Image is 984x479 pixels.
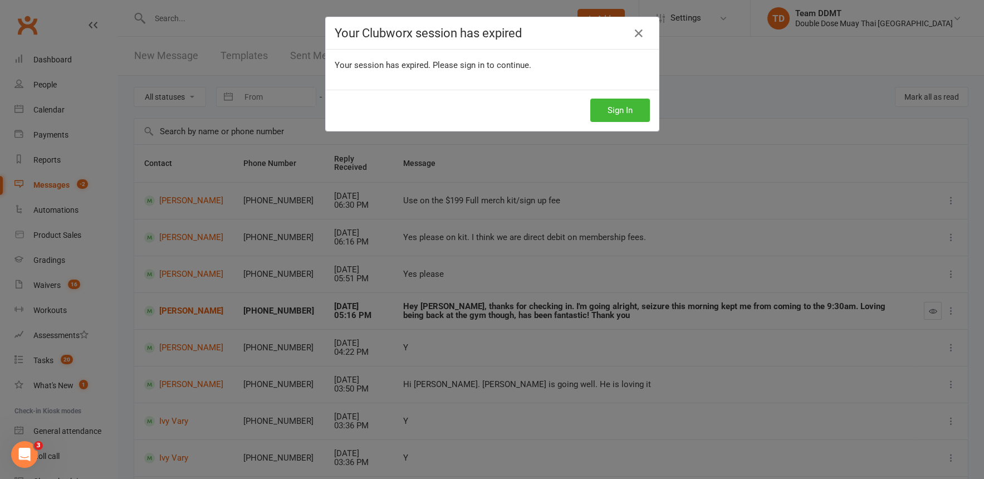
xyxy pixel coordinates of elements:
[335,26,650,40] h4: Your Clubworx session has expired
[630,25,648,42] a: Close
[34,441,43,450] span: 3
[590,99,650,122] button: Sign In
[335,60,531,70] span: Your session has expired. Please sign in to continue.
[11,441,38,468] iframe: Intercom live chat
